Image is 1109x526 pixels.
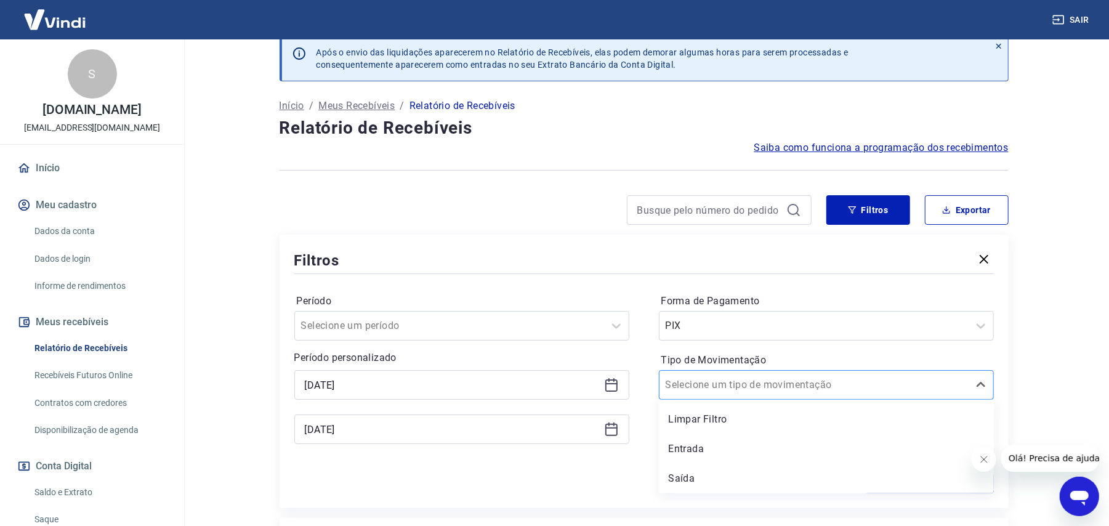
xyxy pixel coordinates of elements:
[280,116,1009,140] h4: Relatório de Recebíveis
[297,294,627,309] label: Período
[15,192,169,219] button: Meu cadastro
[318,99,395,113] a: Meus Recebíveis
[30,336,169,361] a: Relatório de Recebíveis
[68,49,117,99] div: S
[972,447,996,472] iframe: Fechar mensagem
[30,273,169,299] a: Informe de rendimentos
[30,480,169,505] a: Saldo e Extrato
[30,418,169,443] a: Disponibilização de agenda
[15,309,169,336] button: Meus recebíveis
[925,195,1009,225] button: Exportar
[42,103,142,116] p: [DOMAIN_NAME]
[409,99,515,113] p: Relatório de Recebíveis
[659,466,994,491] div: Saída
[15,155,169,182] a: Início
[305,420,599,439] input: Data final
[15,453,169,480] button: Conta Digital
[659,407,994,432] div: Limpar Filtro
[24,121,160,134] p: [EMAIL_ADDRESS][DOMAIN_NAME]
[1001,445,1099,472] iframe: Mensagem da empresa
[1060,477,1099,516] iframe: Botão para abrir a janela de mensagens
[30,390,169,416] a: Contratos com credores
[30,246,169,272] a: Dados de login
[826,195,910,225] button: Filtros
[30,219,169,244] a: Dados da conta
[661,294,991,309] label: Forma de Pagamento
[294,251,340,270] h5: Filtros
[400,99,404,113] p: /
[294,350,629,365] p: Período personalizado
[280,99,304,113] a: Início
[305,376,599,394] input: Data inicial
[637,201,781,219] input: Busque pelo número do pedido
[15,1,95,38] img: Vindi
[7,9,103,18] span: Olá! Precisa de ajuda?
[317,46,849,71] p: Após o envio das liquidações aparecerem no Relatório de Recebíveis, elas podem demorar algumas ho...
[1050,9,1094,31] button: Sair
[754,140,1009,155] a: Saiba como funciona a programação dos recebimentos
[30,363,169,388] a: Recebíveis Futuros Online
[661,353,991,368] label: Tipo de Movimentação
[309,99,313,113] p: /
[659,437,994,461] div: Entrada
